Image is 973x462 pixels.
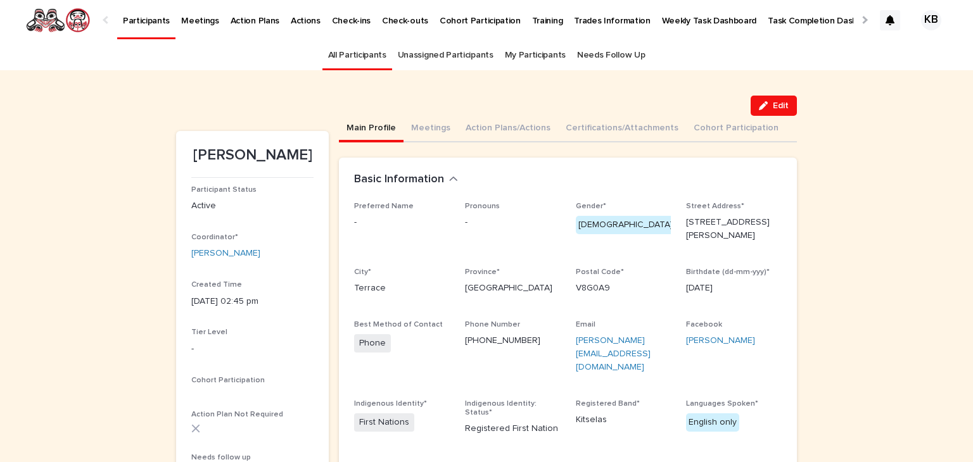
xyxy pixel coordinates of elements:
p: [GEOGRAPHIC_DATA] [465,282,561,295]
p: [PERSON_NAME] [191,146,314,165]
h2: Basic Information [354,173,444,187]
a: Needs Follow Up [577,41,645,70]
span: Email [576,321,595,328]
div: [DEMOGRAPHIC_DATA] [576,216,675,234]
p: [STREET_ADDRESS][PERSON_NAME] [686,216,782,242]
span: Best Method of Contact [354,321,443,328]
span: Postal Code* [576,268,624,276]
span: Action Plan Not Required [191,411,283,418]
a: All Participants [328,41,386,70]
span: First Nations [354,413,414,432]
p: [DATE] [686,282,782,295]
button: Basic Information [354,173,458,187]
a: My Participants [505,41,566,70]
p: Kitselas [576,413,671,427]
button: Cohort Participation [686,116,786,142]
span: Facebook [686,321,722,328]
button: Main Profile [339,116,404,142]
span: Registered Band* [576,400,640,408]
div: KB [921,10,941,30]
span: Cohort Participation [191,377,265,384]
span: Participant Status [191,186,257,194]
button: Meetings [404,116,458,142]
span: Indigenous Identity* [354,400,427,408]
p: - [191,342,314,356]
span: Languages Spoken* [686,400,758,408]
span: Pronouns [465,203,500,210]
span: Phone [354,334,391,353]
span: Created Time [191,281,242,289]
p: Active [191,199,314,213]
span: Gender* [576,203,606,210]
button: Certifications/Attachments [558,116,686,142]
span: Birthdate (dd-mm-yyy)* [686,268,770,276]
div: English only [686,413,739,432]
span: Indigenous Identity: Status* [465,400,537,416]
p: V8G0A9 [576,282,671,295]
span: Coordinator* [191,234,238,241]
span: City* [354,268,371,276]
span: Tier Level [191,328,227,336]
p: - [354,216,450,229]
a: [PERSON_NAME][EMAIL_ADDRESS][DOMAIN_NAME] [576,336,651,371]
span: Edit [773,101,789,110]
span: Street Address* [686,203,744,210]
span: Phone Number [465,321,520,328]
span: Preferred Name [354,203,414,210]
span: Province* [465,268,500,276]
img: rNyI97lYS1uoOg9yXW8k [25,8,91,33]
a: Unassigned Participants [398,41,493,70]
a: [PHONE_NUMBER] [465,336,540,345]
button: Action Plans/Actions [458,116,558,142]
p: [DATE] 02:45 pm [191,295,314,308]
a: [PERSON_NAME] [191,247,260,260]
p: - [465,216,561,229]
span: Needs follow up [191,454,251,461]
a: [PERSON_NAME] [686,336,755,345]
p: Registered First Nation [465,422,561,435]
p: Terrace [354,282,450,295]
button: Edit [751,96,797,116]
